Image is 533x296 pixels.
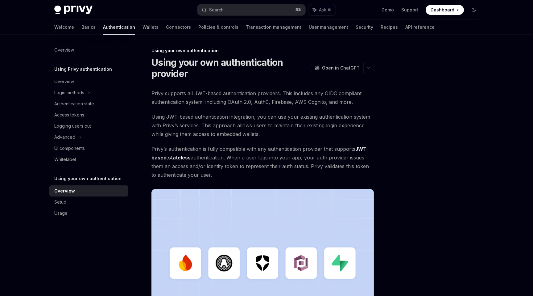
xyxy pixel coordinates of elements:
div: Login methods [54,89,84,96]
span: Privy’s authentication is fully compatible with any authentication provider that supports , authe... [151,145,374,179]
a: UI components [49,143,128,154]
span: ⌘ K [295,7,302,12]
a: Access tokens [49,109,128,121]
div: Usage [54,209,68,217]
div: Overview [54,78,74,85]
span: Open in ChatGPT [322,65,360,71]
a: Recipes [381,20,398,35]
a: Support [401,7,418,13]
a: Connectors [166,20,191,35]
div: Logging users out [54,122,91,130]
a: Dashboard [426,5,464,15]
a: Overview [49,185,128,197]
span: Ask AI [319,7,331,13]
div: UI components [54,145,85,152]
a: Transaction management [246,20,301,35]
h5: Using your own authentication [54,175,122,182]
div: Overview [54,187,75,195]
a: Overview [49,44,128,56]
a: Wallets [143,20,159,35]
a: User management [309,20,348,35]
div: Setup [54,198,66,206]
span: Using JWT-based authentication integration, you can use your existing authentication system with ... [151,112,374,138]
div: Authentication state [54,100,94,108]
a: Authentication state [49,98,128,109]
button: Toggle dark mode [469,5,479,15]
a: Welcome [54,20,74,35]
span: Privy supports all JWT-based authentication providers. This includes any OIDC compliant authentic... [151,89,374,106]
button: Open in ChatGPT [311,63,363,73]
a: Policies & controls [198,20,238,35]
span: Dashboard [431,7,454,13]
a: Usage [49,208,128,219]
h5: Using Privy authentication [54,66,112,73]
div: Search... [209,6,226,14]
a: Whitelabel [49,154,128,165]
button: Search...⌘K [197,4,305,15]
a: Security [356,20,373,35]
img: dark logo [54,6,93,14]
a: Basics [81,20,96,35]
a: stateless [168,154,191,161]
a: Demo [382,7,394,13]
div: Advanced [54,133,75,141]
div: Access tokens [54,111,84,119]
a: Setup [49,197,128,208]
div: Whitelabel [54,156,76,163]
div: Overview [54,46,74,54]
a: Logging users out [49,121,128,132]
button: Ask AI [308,4,336,15]
a: Authentication [103,20,135,35]
a: API reference [405,20,435,35]
h1: Using your own authentication provider [151,57,308,79]
div: Using your own authentication [151,48,374,54]
a: Overview [49,76,128,87]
